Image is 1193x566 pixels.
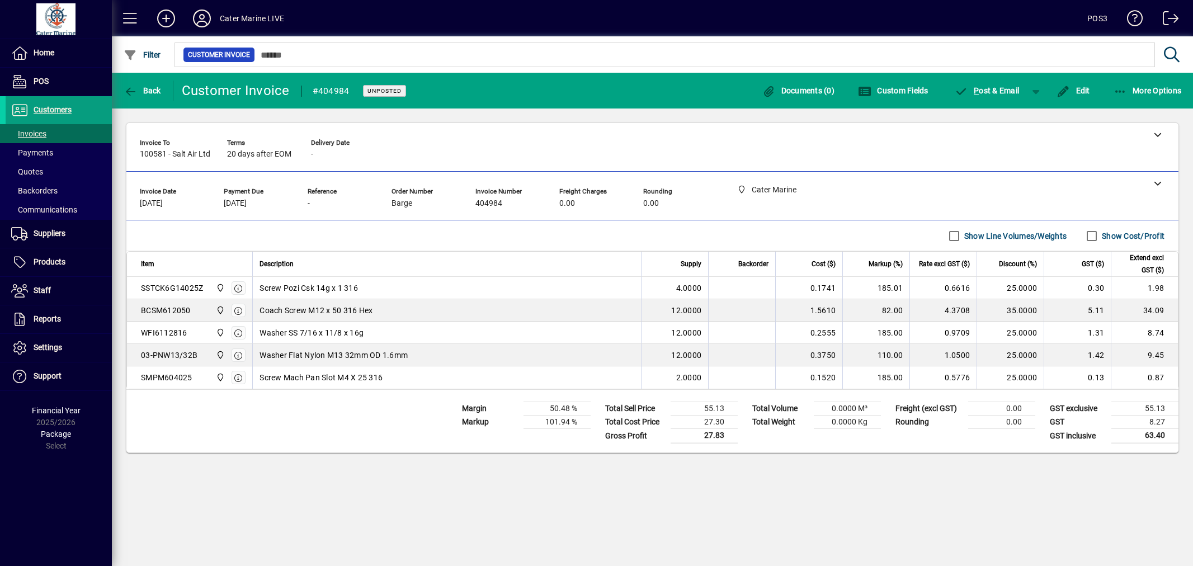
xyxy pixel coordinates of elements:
[6,362,112,390] a: Support
[124,50,161,59] span: Filter
[1054,81,1093,101] button: Edit
[34,48,54,57] span: Home
[974,86,979,95] span: P
[1044,366,1111,389] td: 0.13
[6,181,112,200] a: Backorders
[6,200,112,219] a: Communications
[919,258,970,270] span: Rate excl GST ($)
[1114,86,1182,95] span: More Options
[842,299,909,322] td: 82.00
[213,349,226,361] span: Cater Marine
[968,402,1035,416] td: 0.00
[671,350,701,361] span: 12.0000
[869,258,903,270] span: Markup (%)
[182,82,290,100] div: Customer Invoice
[456,402,524,416] td: Margin
[917,282,970,294] div: 0.6616
[141,258,154,270] span: Item
[671,402,738,416] td: 55.13
[977,299,1044,322] td: 35.0000
[112,81,173,101] app-page-header-button: Back
[313,82,350,100] div: #404984
[1111,429,1178,443] td: 63.40
[11,186,58,195] span: Backorders
[260,282,358,294] span: Screw Pozi Csk 14g x 1 316
[955,86,1020,95] span: ost & Email
[34,286,51,295] span: Staff
[6,162,112,181] a: Quotes
[775,277,842,299] td: 0.1741
[213,371,226,384] span: Cater Marine
[842,322,909,344] td: 185.00
[738,258,768,270] span: Backorder
[1082,258,1104,270] span: GST ($)
[759,81,837,101] button: Documents (0)
[747,402,814,416] td: Total Volume
[600,429,671,443] td: Gross Profit
[213,282,226,294] span: Cater Marine
[260,372,383,383] span: Screw Mach Pan Slot M4 X 25 316
[917,327,970,338] div: 0.9709
[34,257,65,266] span: Products
[676,282,702,294] span: 4.0000
[1111,344,1178,366] td: 9.45
[121,81,164,101] button: Back
[213,327,226,339] span: Cater Marine
[34,371,62,380] span: Support
[1044,322,1111,344] td: 1.31
[311,150,313,159] span: -
[140,150,210,159] span: 100581 - Salt Air Ltd
[6,124,112,143] a: Invoices
[775,299,842,322] td: 1.5610
[6,39,112,67] a: Home
[6,334,112,362] a: Settings
[775,322,842,344] td: 0.2555
[559,199,575,208] span: 0.00
[1057,86,1090,95] span: Edit
[812,258,836,270] span: Cost ($)
[367,87,402,95] span: Unposted
[1111,402,1178,416] td: 55.13
[1111,299,1178,322] td: 34.09
[34,229,65,238] span: Suppliers
[842,366,909,389] td: 185.00
[1044,299,1111,322] td: 5.11
[1119,2,1143,39] a: Knowledge Base
[224,199,247,208] span: [DATE]
[6,305,112,333] a: Reports
[977,322,1044,344] td: 25.0000
[1044,429,1111,443] td: GST inclusive
[220,10,284,27] div: Cater Marine LIVE
[11,205,77,214] span: Communications
[977,366,1044,389] td: 25.0000
[1111,277,1178,299] td: 1.98
[814,402,881,416] td: 0.0000 M³
[188,49,250,60] span: Customer Invoice
[890,416,968,429] td: Rounding
[6,220,112,248] a: Suppliers
[1044,416,1111,429] td: GST
[600,416,671,429] td: Total Cost Price
[308,199,310,208] span: -
[676,372,702,383] span: 2.0000
[775,366,842,389] td: 0.1520
[32,406,81,415] span: Financial Year
[524,416,591,429] td: 101.94 %
[600,402,671,416] td: Total Sell Price
[1154,2,1179,39] a: Logout
[1044,402,1111,416] td: GST exclusive
[890,402,968,416] td: Freight (excl GST)
[1111,366,1178,389] td: 0.87
[41,430,71,438] span: Package
[148,8,184,29] button: Add
[775,344,842,366] td: 0.3750
[917,372,970,383] div: 0.5776
[141,305,191,316] div: BCSM612050
[671,305,701,316] span: 12.0000
[260,305,372,316] span: Coach Screw M12 x 50 316 Hex
[962,230,1067,242] label: Show Line Volumes/Weights
[260,350,408,361] span: Washer Flat Nylon M13 32mm OD 1.6mm
[213,304,226,317] span: Cater Marine
[671,429,738,443] td: 27.83
[814,416,881,429] td: 0.0000 Kg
